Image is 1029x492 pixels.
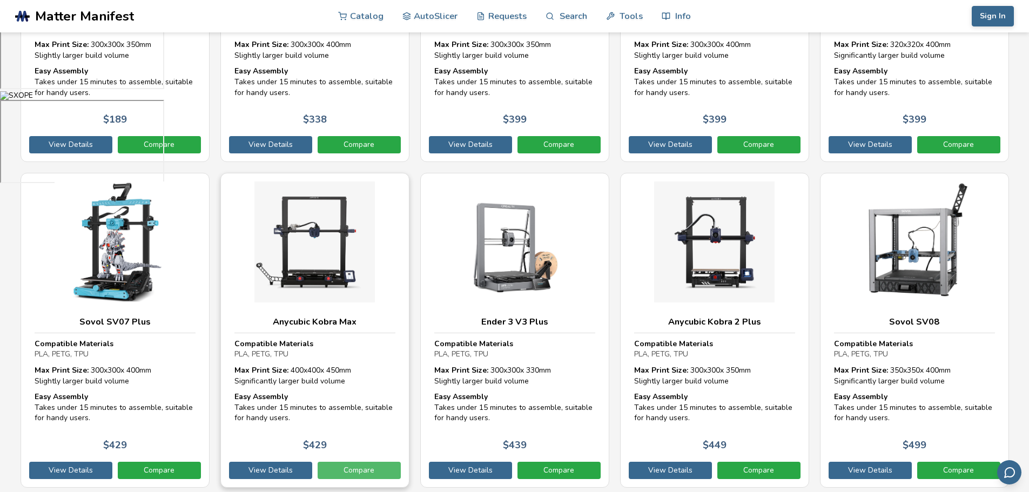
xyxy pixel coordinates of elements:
strong: Easy Assembly [634,392,688,402]
strong: Compatible Materials [234,339,313,349]
strong: Max Print Size: [35,39,89,50]
div: 300 x 300 x 400 mm Slightly larger build volume [35,365,196,386]
strong: Max Print Size: [35,365,89,375]
strong: Compatible Materials [434,339,513,349]
div: 300 x 300 x 400 mm Slightly larger build volume [634,39,795,60]
a: View Details [229,462,312,479]
strong: Max Print Size: [834,365,888,375]
strong: Easy Assembly [834,66,887,76]
a: Compare [318,462,401,479]
a: Sovol SV08Compatible MaterialsPLA, PETG, TPUMax Print Size: 350x350x 400mmSignificantly larger bu... [820,173,1009,488]
div: Takes under 15 minutes to assemble, suitable for handy users. [434,66,595,98]
div: Takes under 15 minutes to assemble, suitable for handy users. [634,66,795,98]
div: Takes under 15 minutes to assemble, suitable for handy users. [834,66,995,98]
strong: Max Print Size: [434,365,488,375]
div: 300 x 300 x 330 mm Slightly larger build volume [434,365,595,386]
p: $ 429 [303,440,327,451]
strong: Easy Assembly [234,66,288,76]
a: Compare [517,136,601,153]
span: PLA, PETG, TPU [634,349,688,359]
div: 300 x 300 x 350 mm Slightly larger build volume [35,39,196,60]
strong: Compatible Materials [834,339,913,349]
a: View Details [229,136,312,153]
a: Compare [118,462,201,479]
div: 400 x 400 x 450 mm Significantly larger build volume [234,365,395,386]
a: View Details [629,136,712,153]
a: Ender 3 V3 PlusCompatible MaterialsPLA, PETG, TPUMax Print Size: 300x300x 330mmSlightly larger bu... [420,173,609,488]
span: PLA, PETG, TPU [35,24,89,34]
a: View Details [29,462,112,479]
a: View Details [429,462,512,479]
span: PLA, PETG, TPU [35,349,89,359]
a: Compare [517,462,601,479]
strong: Max Print Size: [634,39,688,50]
div: Takes under 15 minutes to assemble, suitable for handy users. [834,392,995,423]
p: $ 429 [103,440,127,451]
h3: Anycubic Kobra 2 Plus [634,316,795,327]
p: $ 399 [503,114,527,125]
a: Compare [717,136,801,153]
span: PLA, PETG, TPU [234,24,288,34]
a: Sovol SV07 PlusCompatible MaterialsPLA, PETG, TPUMax Print Size: 300x300x 400mmSlightly larger bu... [21,173,210,488]
strong: Max Print Size: [234,365,288,375]
div: Takes under 15 minutes to assemble, suitable for handy users. [434,392,595,423]
a: Compare [917,462,1000,479]
span: PLA, PETG, TPU [634,24,688,34]
div: 300 x 300 x 400 mm Slightly larger build volume [234,39,395,60]
a: View Details [429,136,512,153]
button: Send feedback via email [997,460,1021,484]
span: PLA, PETG, TPU [834,349,888,359]
span: PLA, PETG, TPU [434,349,488,359]
span: Matter Manifest [35,9,134,24]
div: Takes under 15 minutes to assemble, suitable for handy users. [234,392,395,423]
strong: Max Print Size: [834,39,888,50]
strong: Easy Assembly [434,66,488,76]
strong: Easy Assembly [634,66,688,76]
strong: Easy Assembly [35,66,88,76]
h3: Sovol SV08 [834,316,995,327]
span: PLA, PETG, TPU [834,24,888,34]
a: View Details [829,462,912,479]
strong: Max Print Size: [634,365,688,375]
strong: Easy Assembly [234,392,288,402]
a: View Details [629,462,712,479]
div: Takes under 15 minutes to assemble, suitable for handy users. [234,66,395,98]
p: $ 499 [903,440,926,451]
strong: Compatible Materials [634,339,713,349]
h3: Sovol SV07 Plus [35,316,196,327]
strong: Easy Assembly [434,392,488,402]
p: $ 439 [503,440,527,451]
p: $ 399 [703,114,727,125]
strong: Easy Assembly [35,392,88,402]
p: $ 449 [703,440,727,451]
a: Anycubic Kobra 2 PlusCompatible MaterialsPLA, PETG, TPUMax Print Size: 300x300x 350mmSlightly lar... [620,173,809,488]
div: Takes under 15 minutes to assemble, suitable for handy users. [634,392,795,423]
div: 300 x 300 x 350 mm Slightly larger build volume [434,39,595,60]
div: Takes under 15 minutes to assemble, suitable for handy users. [35,66,196,98]
strong: Compatible Materials [35,339,113,349]
h3: Ender 3 V3 Plus [434,316,595,327]
a: View Details [829,136,912,153]
span: PLA, PETG, TPU [234,349,288,359]
div: Takes under 15 minutes to assemble, suitable for handy users. [35,392,196,423]
h3: Anycubic Kobra Max [234,316,395,327]
div: 300 x 300 x 350 mm Slightly larger build volume [634,365,795,386]
a: Compare [318,136,401,153]
p: $ 338 [303,114,327,125]
button: Sign In [972,6,1014,26]
a: Compare [717,462,801,479]
div: 350 x 350 x 400 mm Significantly larger build volume [834,365,995,386]
a: Anycubic Kobra MaxCompatible MaterialsPLA, PETG, TPUMax Print Size: 400x400x 450mmSignificantly l... [220,173,409,488]
a: Compare [917,136,1000,153]
strong: Max Print Size: [234,39,288,50]
strong: Easy Assembly [834,392,887,402]
strong: Max Print Size: [434,39,488,50]
p: $ 399 [903,114,926,125]
div: 320 x 320 x 400 mm Significantly larger build volume [834,39,995,60]
span: PLA, PETG, TPU [434,24,488,34]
